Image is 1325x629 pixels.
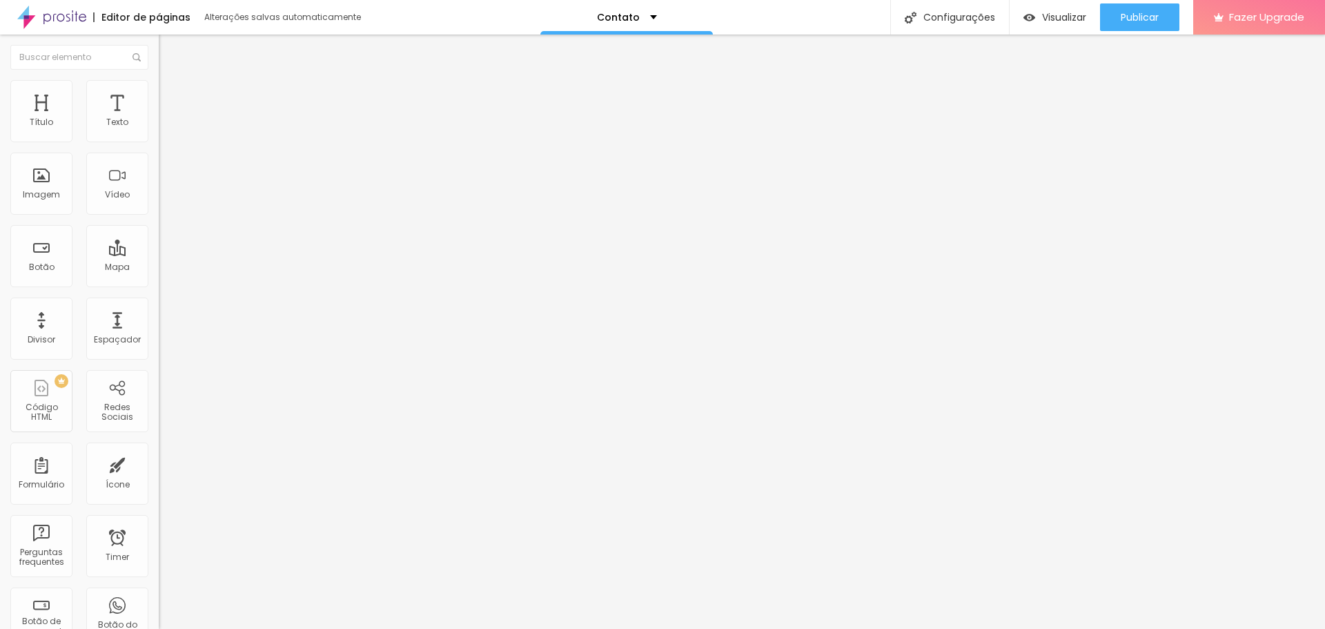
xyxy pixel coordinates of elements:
[28,335,55,345] div: Divisor
[106,117,128,127] div: Texto
[14,403,68,423] div: Código HTML
[1100,3,1179,31] button: Publicar
[105,262,130,272] div: Mapa
[159,35,1325,629] iframe: Editor
[106,480,130,490] div: Ícone
[93,12,190,22] div: Editor de páginas
[1121,12,1159,23] span: Publicar
[1042,12,1086,23] span: Visualizar
[94,335,141,345] div: Espaçador
[132,53,141,61] img: Icone
[204,13,363,21] div: Alterações salvas automaticamente
[905,12,916,23] img: Icone
[105,190,130,200] div: Vídeo
[1023,12,1035,23] img: view-1.svg
[90,403,144,423] div: Redes Sociais
[106,552,129,562] div: Timer
[10,45,148,70] input: Buscar elemento
[19,480,64,490] div: Formulário
[14,548,68,568] div: Perguntas frequentes
[1010,3,1100,31] button: Visualizar
[30,117,53,127] div: Título
[29,262,55,272] div: Botão
[597,12,640,22] p: Contato
[1229,11,1304,23] span: Fazer Upgrade
[23,190,60,200] div: Imagem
